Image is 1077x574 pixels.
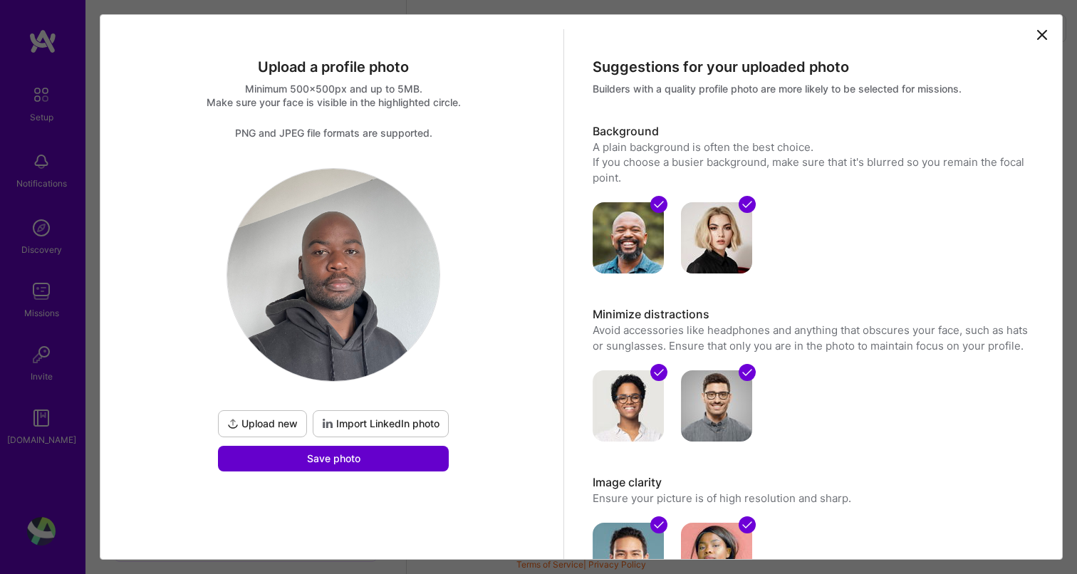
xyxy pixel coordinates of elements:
[115,58,553,76] div: Upload a profile photo
[593,307,1031,323] h3: Minimize distractions
[593,475,1031,491] h3: Image clarity
[593,491,1031,506] p: Ensure your picture is of high resolution and sharp.
[215,168,452,471] div: logoUpload newImport LinkedIn photoSave photo
[307,452,360,466] span: Save photo
[593,323,1031,353] p: Avoid accessories like headphones and anything that obscures your face, such as hats or sunglasse...
[227,169,439,381] img: logo
[593,140,1031,155] div: A plain background is often the best choice.
[593,370,664,442] img: avatar
[593,155,1031,185] div: If you choose a busier background, make sure that it's blurred so you remain the focal point.
[593,202,664,273] img: avatar
[227,417,298,431] span: Upload new
[313,410,449,437] div: To import a profile photo add your LinkedIn URL to your profile.
[313,410,449,437] button: Import LinkedIn photo
[218,446,449,471] button: Save photo
[593,82,1031,95] div: Builders with a quality profile photo are more likely to be selected for missions.
[115,95,553,109] div: Make sure your face is visible in the highlighted circle.
[227,418,239,429] i: icon UploadDark
[593,124,1031,140] h3: Background
[593,58,1031,76] div: Suggestions for your uploaded photo
[681,370,752,442] img: avatar
[322,418,333,429] i: icon LinkedInDarkV2
[218,410,307,437] button: Upload new
[681,202,752,273] img: avatar
[115,126,553,140] div: PNG and JPEG file formats are supported.
[322,417,439,431] span: Import LinkedIn photo
[115,82,553,95] div: Minimum 500x500px and up to 5MB.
